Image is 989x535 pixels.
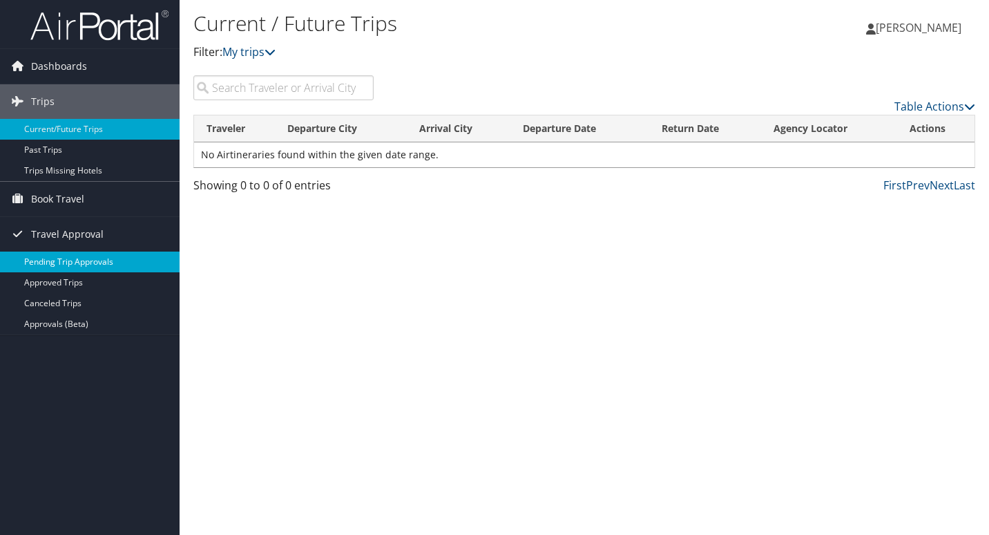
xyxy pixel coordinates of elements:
td: No Airtineraries found within the given date range. [194,142,974,167]
th: Departure City: activate to sort column ascending [275,115,407,142]
div: Showing 0 to 0 of 0 entries [193,177,374,200]
h1: Current / Future Trips [193,9,715,38]
th: Traveler: activate to sort column ascending [194,115,275,142]
p: Filter: [193,44,715,62]
th: Arrival City: activate to sort column ascending [407,115,510,142]
span: Travel Approval [31,217,104,252]
span: Dashboards [31,49,87,84]
a: Table Actions [894,99,975,114]
th: Actions [897,115,974,142]
a: My trips [222,44,276,59]
a: Prev [906,178,930,193]
span: Book Travel [31,182,84,216]
span: Trips [31,84,55,119]
input: Search Traveler or Arrival City [193,75,374,100]
a: [PERSON_NAME] [866,7,975,48]
img: airportal-logo.png [30,9,169,41]
a: Next [930,178,954,193]
th: Return Date: activate to sort column ascending [649,115,760,142]
a: First [883,178,906,193]
th: Departure Date: activate to sort column descending [510,115,650,142]
a: Last [954,178,975,193]
span: [PERSON_NAME] [876,20,961,35]
th: Agency Locator: activate to sort column ascending [761,115,898,142]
